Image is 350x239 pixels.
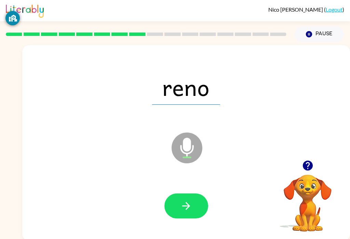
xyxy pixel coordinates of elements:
[152,69,220,105] span: reno
[268,6,344,13] div: ( )
[5,11,20,25] button: GoGuardian Privacy Information
[273,164,342,232] video: Your browser must support playing .mp4 files to use Literably. Please try using another browser.
[6,3,44,18] img: Literably
[326,6,342,13] a: Logout
[268,6,324,13] span: Nico [PERSON_NAME]
[295,26,344,42] button: Pause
